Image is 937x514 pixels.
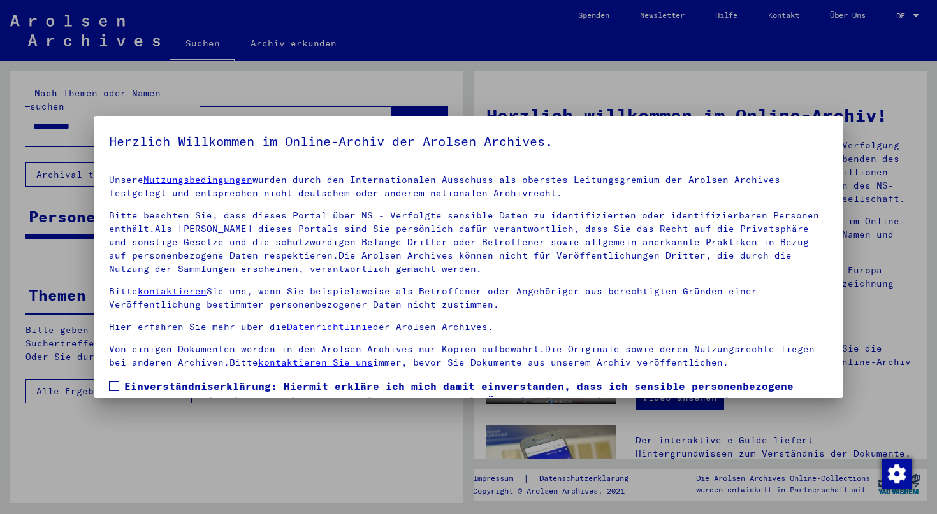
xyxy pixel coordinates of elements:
span: Einverständniserklärung: Hiermit erkläre ich mich damit einverstanden, dass ich sensible personen... [124,378,828,439]
div: Zustimmung ändern [881,458,912,489]
p: Von einigen Dokumenten werden in den Arolsen Archives nur Kopien aufbewahrt.Die Originale sowie d... [109,343,828,369]
a: kontaktieren [138,285,207,297]
a: Nutzungsbedingungen [143,174,252,185]
a: Datenrichtlinie [287,321,373,332]
p: Bitte beachten Sie, dass dieses Portal über NS - Verfolgte sensible Daten zu identifizierten oder... [109,209,828,276]
h5: Herzlich Willkommen im Online-Archiv der Arolsen Archives. [109,131,828,152]
p: Hier erfahren Sie mehr über die der Arolsen Archives. [109,320,828,334]
p: Bitte Sie uns, wenn Sie beispielsweise als Betroffener oder Angehöriger aus berechtigten Gründen ... [109,285,828,311]
p: Unsere wurden durch den Internationalen Ausschuss als oberstes Leitungsgremium der Arolsen Archiv... [109,173,828,200]
a: kontaktieren Sie uns [258,357,373,368]
img: Zustimmung ändern [882,459,912,489]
